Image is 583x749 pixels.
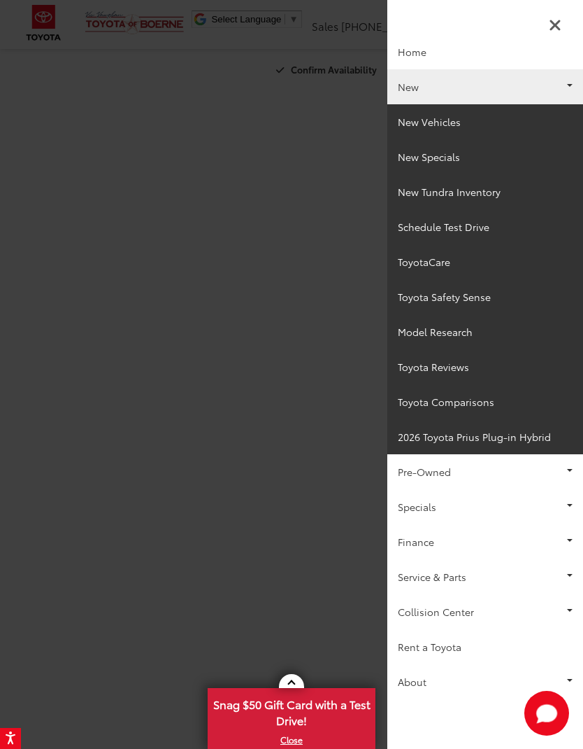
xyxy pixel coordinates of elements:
a: Toyota Safety Sense [387,279,583,314]
a: Toyota Comparisons [387,384,583,419]
a: New Specials [387,139,583,174]
a: New Vehicles [387,104,583,139]
a: Specials [387,489,583,524]
a: Toyota Reviews [387,349,583,384]
a: Rent a Toyota [387,629,583,664]
a: Pre-Owned [387,454,583,489]
span: Snag $50 Gift Card with a Test Drive! [209,689,374,732]
a: Finance [387,524,583,559]
a: Model Research [387,314,583,349]
a: Service & Parts: Opens in a new tab [387,559,583,594]
button: Close Sidebar [545,14,566,34]
svg: Start Chat [524,691,569,736]
a: New Tundra Inventory [387,174,583,209]
a: 2026 Toyota Prius Plug-in Hybrid [387,419,583,454]
a: Home [387,34,583,69]
a: Schedule Test Drive [387,209,583,244]
a: Collision Center [387,594,583,629]
a: New [387,69,583,104]
a: ToyotaCare [387,244,583,279]
button: Toggle Chat Window [524,691,569,736]
a: About [387,664,583,699]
